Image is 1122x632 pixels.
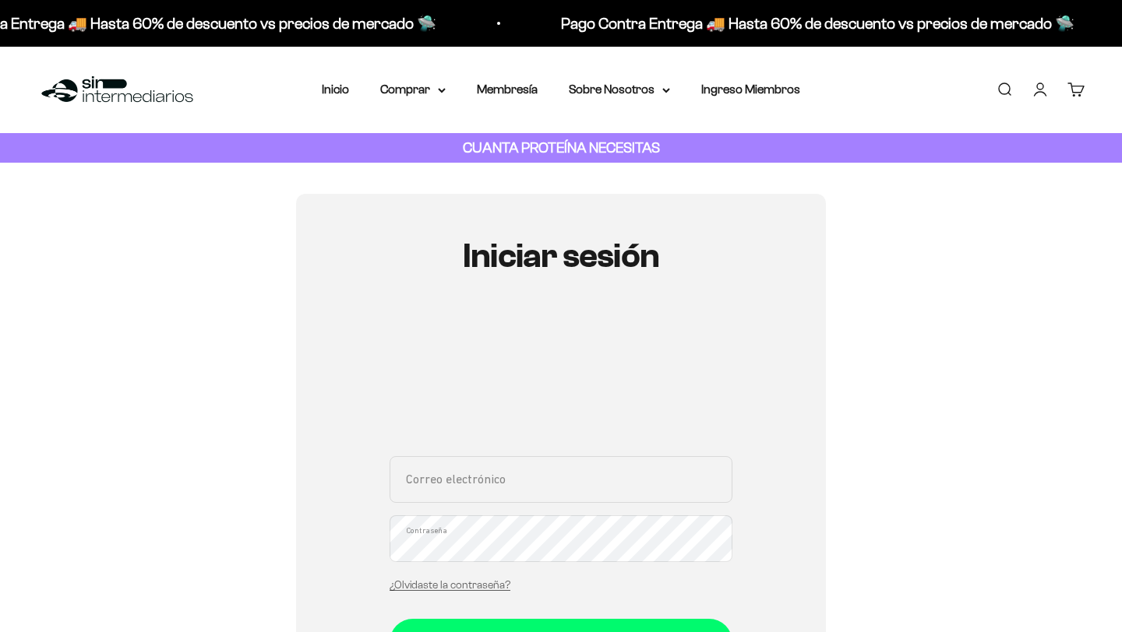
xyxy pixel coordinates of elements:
iframe: Social Login Buttons [390,321,732,437]
summary: Comprar [380,79,446,100]
a: Inicio [322,83,349,96]
p: Pago Contra Entrega 🚚 Hasta 60% de descuento vs precios de mercado 🛸 [513,11,1026,36]
a: ¿Olvidaste la contraseña? [390,579,510,591]
summary: Sobre Nosotros [569,79,670,100]
a: Membresía [477,83,538,96]
a: Ingreso Miembros [701,83,800,96]
strong: CUANTA PROTEÍNA NECESITAS [463,139,660,156]
h1: Iniciar sesión [390,237,732,275]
